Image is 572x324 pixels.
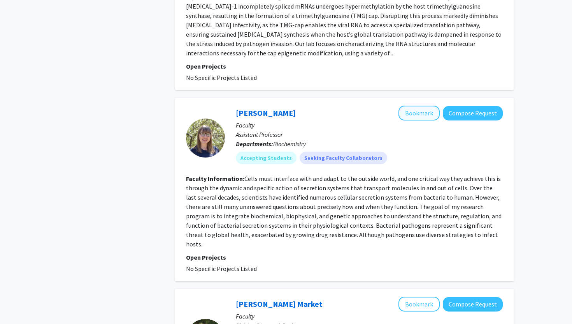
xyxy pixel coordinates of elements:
[398,297,440,312] button: Add Patrick Market to Bookmarks
[300,152,387,164] mat-chip: Seeking Faculty Collaborators
[273,140,306,148] span: Biochemistry
[236,152,297,164] mat-chip: Accepting Students
[236,312,503,321] p: Faculty
[6,289,33,318] iframe: Chat
[236,108,296,118] a: [PERSON_NAME]
[186,253,503,262] p: Open Projects
[236,120,503,130] p: Faculty
[398,106,440,120] button: Add Clarissa Durie to Bookmarks
[236,299,323,309] a: [PERSON_NAME] Market
[186,74,257,81] span: No Specific Projects Listed
[186,62,503,71] p: Open Projects
[186,265,257,273] span: No Specific Projects Listed
[236,130,503,139] p: Assistant Professor
[443,106,503,120] button: Compose Request to Clarissa Durie
[186,175,244,182] b: Faculty Information:
[236,140,273,148] b: Departments:
[443,297,503,312] button: Compose Request to Patrick Market
[186,175,502,248] fg-read-more: Cells must interface with and adapt to the outside world, and one critical way they achieve this ...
